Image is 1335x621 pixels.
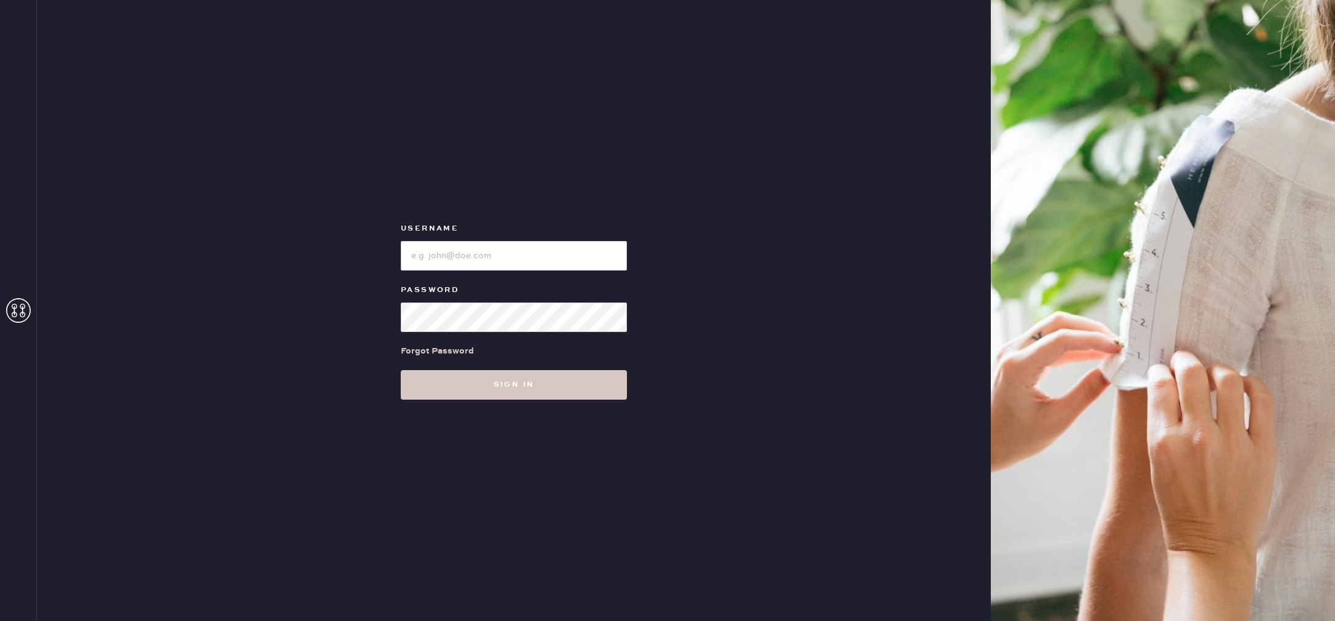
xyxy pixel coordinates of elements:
[401,241,627,271] input: e.g. john@doe.com
[401,370,627,400] button: Sign in
[401,344,474,358] div: Forgot Password
[401,283,627,298] label: Password
[401,221,627,236] label: Username
[401,332,474,370] a: Forgot Password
